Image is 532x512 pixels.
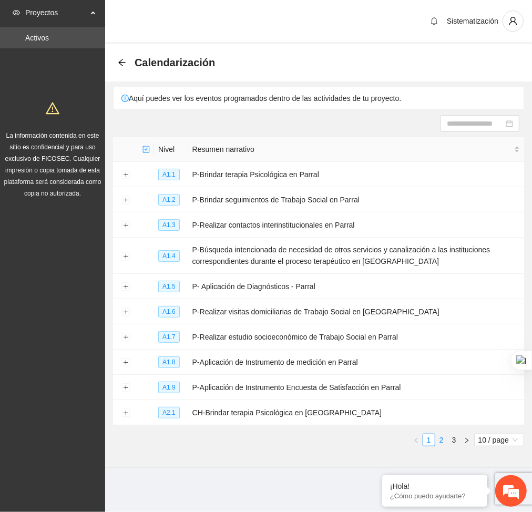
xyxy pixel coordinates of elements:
[158,382,180,393] span: A1.9
[158,169,180,180] span: A1.1
[121,409,130,417] button: Expand row
[426,13,443,29] button: bell
[158,407,180,418] span: A2.1
[121,333,130,342] button: Expand row
[390,492,479,500] p: ¿Cómo puedo ayudarte?
[464,437,470,444] span: right
[461,434,473,446] li: Next Page
[188,299,524,324] td: P-Realizar visitas domiciliarias de Trabajo Social en [GEOGRAPHIC_DATA]
[188,400,524,425] td: CH-Brindar terapia Psicológica en [GEOGRAPHIC_DATA]
[448,434,461,446] li: 3
[25,2,87,23] span: Proyectos
[121,95,129,102] span: exclamation-circle
[413,437,420,444] span: left
[121,308,130,316] button: Expand row
[158,281,180,292] span: A1.5
[188,238,524,274] td: P-Búsqueda intencionada de necesidad de otros servicios y canalización a las instituciones corres...
[118,58,126,67] div: Back
[188,137,524,162] th: Resumen narrativo
[158,306,180,318] span: A1.6
[118,58,126,67] span: arrow-left
[154,137,188,162] th: Nivel
[158,250,180,262] span: A1.4
[121,359,130,367] button: Expand row
[135,54,215,71] span: Calendarización
[188,375,524,400] td: P-Aplicación de Instrumento Encuesta de Satisfacción en Parral
[188,350,524,375] td: P-Aplicación de Instrumento de medición en Parral
[114,87,524,109] div: Aquí puedes ver los eventos programados dentro de las actividades de tu proyecto.
[121,252,130,260] button: Expand row
[188,187,524,212] td: P-Brindar seguimientos de Trabajo Social en Parral
[503,16,523,26] span: user
[461,434,473,446] button: right
[4,132,101,197] span: La información contenida en este sitio es confidencial y para uso exclusivo de FICOSEC. Cualquier...
[426,17,442,25] span: bell
[55,54,177,67] div: Chatee con nosotros ahora
[121,171,130,179] button: Expand row
[423,434,435,446] a: 1
[13,9,20,16] span: eye
[435,434,448,446] li: 2
[5,287,200,324] textarea: Escriba su mensaje y pulse “Intro”
[121,283,130,291] button: Expand row
[158,331,180,343] span: A1.7
[142,146,150,153] span: check-square
[503,11,524,32] button: user
[423,434,435,446] li: 1
[448,434,460,446] a: 3
[61,140,145,247] span: Estamos en línea.
[436,434,447,446] a: 2
[390,482,479,490] div: ¡Hola!
[25,34,49,42] a: Activos
[188,274,524,299] td: P- Aplicación de Diagnósticos - Parral
[121,196,130,204] button: Expand row
[158,356,180,368] span: A1.8
[478,434,520,446] span: 10 / page
[410,434,423,446] li: Previous Page
[158,194,180,206] span: A1.2
[121,384,130,392] button: Expand row
[188,212,524,238] td: P-Realizar contactos interinstitucionales en Parral
[172,5,198,30] div: Minimizar ventana de chat en vivo
[121,221,130,230] button: Expand row
[158,219,180,231] span: A1.3
[188,162,524,187] td: P-Brindar terapia Psicológica en Parral
[192,144,512,155] span: Resumen narrativo
[474,434,524,446] div: Page Size
[410,434,423,446] button: left
[46,101,59,115] span: warning
[188,324,524,350] td: P-Realizar estudio socioeconómico de Trabajo Social en Parral
[447,17,498,25] span: Sistematización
